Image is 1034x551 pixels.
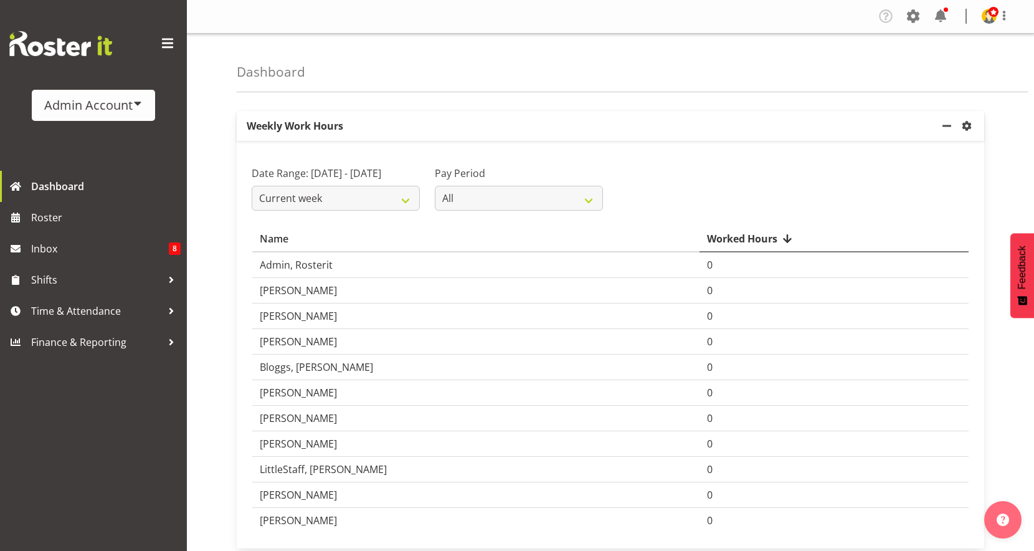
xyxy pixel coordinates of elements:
span: 0 [707,411,713,425]
a: settings [959,118,979,133]
span: 0 [707,386,713,400]
span: Dashboard [31,177,181,196]
img: admin-rosteritf9cbda91fdf824d97c9d6345b1f660ea.png [982,9,997,24]
span: Name [260,231,288,246]
td: [PERSON_NAME] [252,329,700,355]
span: 0 [707,335,713,348]
label: Date Range: [DATE] - [DATE] [252,166,420,181]
span: Roster [31,208,181,227]
h4: Dashboard [237,65,305,79]
td: [PERSON_NAME] [252,278,700,304]
span: 8 [169,242,181,255]
td: [PERSON_NAME] [252,431,700,457]
span: 0 [707,514,713,527]
td: Admin, Rosterit [252,252,700,278]
td: [PERSON_NAME] [252,406,700,431]
td: [PERSON_NAME] [252,482,700,508]
span: Worked Hours [707,231,777,246]
span: 0 [707,462,713,476]
td: Bloggs, [PERSON_NAME] [252,355,700,380]
span: 0 [707,437,713,451]
td: [PERSON_NAME] [252,304,700,329]
a: minimize [939,111,959,141]
td: [PERSON_NAME] [252,380,700,406]
p: Weekly Work Hours [237,111,939,141]
span: 0 [707,488,713,502]
span: Inbox [31,239,169,258]
label: Pay Period [435,166,603,181]
span: 0 [707,360,713,374]
span: 0 [707,258,713,272]
button: Feedback - Show survey [1010,233,1034,318]
img: Rosterit website logo [9,31,112,56]
span: 0 [707,284,713,297]
td: [PERSON_NAME] [252,508,700,533]
td: LittleStaff, [PERSON_NAME] [252,457,700,482]
span: 0 [707,309,713,323]
span: Feedback [1017,246,1028,289]
div: Admin Account [44,96,143,115]
span: Shifts [31,271,162,289]
img: help-xxl-2.png [997,514,1009,526]
span: Time & Attendance [31,302,162,320]
span: Finance & Reporting [31,333,162,352]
